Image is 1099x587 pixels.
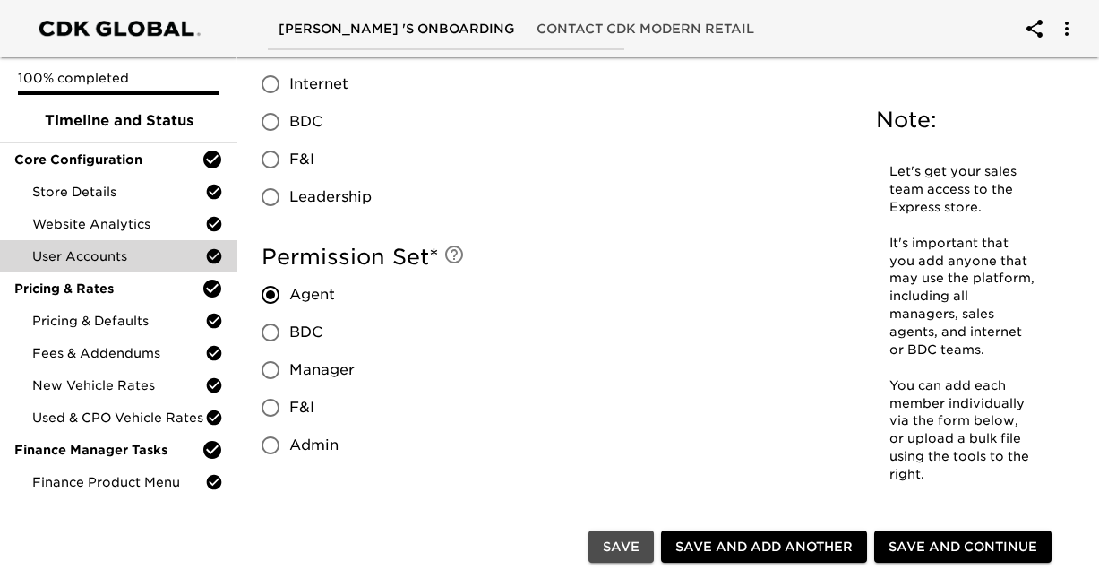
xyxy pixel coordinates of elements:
[588,531,654,564] button: Save
[289,111,322,133] span: BDC
[32,215,205,233] span: Website Analytics
[289,284,335,306] span: Agent
[1045,7,1088,50] button: account of current user
[289,149,314,170] span: F&I
[262,243,844,272] h5: Permission Set
[675,536,853,558] span: Save and Add Another
[32,473,205,491] span: Finance Product Menu
[14,441,202,459] span: Finance Manager Tasks
[289,397,314,419] span: F&I
[14,151,202,168] span: Core Configuration
[289,359,355,381] span: Manager
[32,344,205,362] span: Fees & Addendums
[289,322,322,343] span: BDC
[32,183,205,201] span: Store Details
[876,106,1049,134] h5: Note:
[18,69,219,87] p: 100% completed
[889,163,1035,217] p: Let's get your sales team access to the Express store.
[889,235,1035,359] p: It's important that you add anyone that may use the platform, including all managers, sales agent...
[289,186,372,208] span: Leadership
[1013,7,1056,50] button: account of current user
[874,531,1052,564] button: Save and Continue
[289,435,339,456] span: Admin
[661,531,867,564] button: Save and Add Another
[537,18,754,40] span: Contact CDK Modern Retail
[14,110,223,132] span: Timeline and Status
[14,280,202,298] span: Pricing & Rates
[32,247,205,265] span: User Accounts
[889,536,1037,558] span: Save and Continue
[32,312,205,330] span: Pricing & Defaults
[279,18,515,40] span: [PERSON_NAME] 's Onboarding
[32,376,205,394] span: New Vehicle Rates
[889,377,1035,484] p: You can add each member individually via the form below, or upload a bulk file using the tools to...
[603,536,640,558] span: Save
[32,409,205,427] span: Used & CPO Vehicle Rates
[289,73,348,95] span: Internet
